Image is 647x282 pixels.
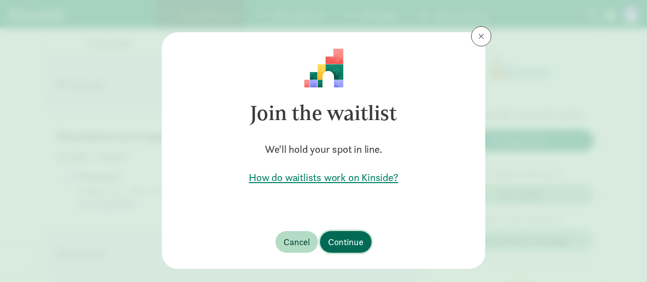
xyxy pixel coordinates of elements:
[328,235,363,249] span: Continue
[275,231,318,253] button: Cancel
[178,142,469,156] h5: We'll hold your spot in line.
[284,235,310,249] span: Cancel
[178,88,469,138] h3: Join the waitlist
[320,231,372,253] button: Continue
[178,171,469,185] a: How do waitlists work on Kinside?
